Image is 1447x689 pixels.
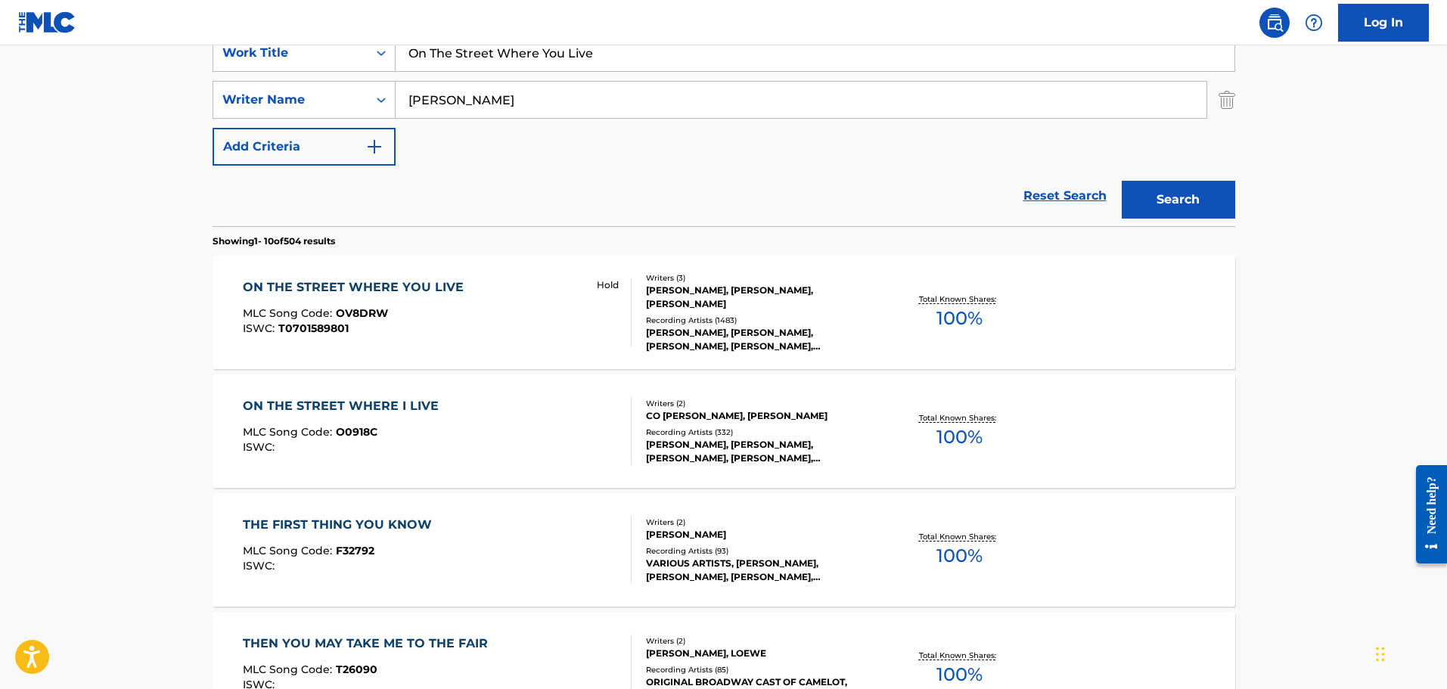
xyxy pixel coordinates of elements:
div: [PERSON_NAME], [PERSON_NAME], [PERSON_NAME], [PERSON_NAME], [PERSON_NAME] [646,438,874,465]
span: T26090 [336,663,377,676]
iframe: Resource Center [1405,453,1447,575]
iframe: Chat Widget [1371,616,1447,689]
form: Search Form [213,34,1235,226]
a: Reset Search [1016,179,1114,213]
span: 100 % [936,542,983,570]
a: Log In [1338,4,1429,42]
p: Total Known Shares: [919,531,1000,542]
span: 100 % [936,305,983,332]
a: ON THE STREET WHERE YOU LIVEMLC Song Code:OV8DRWISWC:T0701589801 HoldWriters (3)[PERSON_NAME], [P... [213,256,1235,369]
div: Writers ( 2 ) [646,398,874,409]
span: T0701589801 [278,321,349,335]
span: MLC Song Code : [243,306,336,320]
div: Recording Artists ( 93 ) [646,545,874,557]
button: Add Criteria [213,128,396,166]
span: OV8DRW [336,306,388,320]
a: ON THE STREET WHERE I LIVEMLC Song Code:O0918CISWC:Writers (2)CO [PERSON_NAME], [PERSON_NAME]Reco... [213,374,1235,488]
p: Hold [597,278,619,292]
img: help [1305,14,1323,32]
div: ON THE STREET WHERE I LIVE [243,397,446,415]
div: Writers ( 2 ) [646,635,874,647]
span: O0918C [336,425,377,439]
div: [PERSON_NAME], LOEWE [646,647,874,660]
div: Recording Artists ( 1483 ) [646,315,874,326]
div: VARIOUS ARTISTS, [PERSON_NAME], [PERSON_NAME], [PERSON_NAME], [PERSON_NAME] [646,557,874,584]
span: MLC Song Code : [243,425,336,439]
img: Delete Criterion [1219,81,1235,119]
div: THEN YOU MAY TAKE ME TO THE FAIR [243,635,495,653]
span: ISWC : [243,559,278,573]
span: ISWC : [243,321,278,335]
div: Drag [1376,632,1385,677]
div: ON THE STREET WHERE YOU LIVE [243,278,471,296]
div: [PERSON_NAME], [PERSON_NAME], [PERSON_NAME] [646,284,874,311]
span: F32792 [336,544,374,557]
div: Writers ( 3 ) [646,272,874,284]
img: 9d2ae6d4665cec9f34b9.svg [365,138,383,156]
span: 100 % [936,424,983,451]
span: 100 % [936,661,983,688]
div: Recording Artists ( 332 ) [646,427,874,438]
div: CO [PERSON_NAME], [PERSON_NAME] [646,409,874,423]
img: search [1265,14,1284,32]
span: ISWC : [243,440,278,454]
div: Writer Name [222,91,359,109]
div: THE FIRST THING YOU KNOW [243,516,439,534]
span: MLC Song Code : [243,544,336,557]
div: Work Title [222,44,359,62]
a: Public Search [1259,8,1290,38]
a: THE FIRST THING YOU KNOWMLC Song Code:F32792ISWC:Writers (2)[PERSON_NAME]Recording Artists (93)VA... [213,493,1235,607]
div: Help [1299,8,1329,38]
div: Writers ( 2 ) [646,517,874,528]
img: MLC Logo [18,11,76,33]
button: Search [1122,181,1235,219]
p: Total Known Shares: [919,293,1000,305]
div: Recording Artists ( 85 ) [646,664,874,675]
p: Total Known Shares: [919,650,1000,661]
p: Showing 1 - 10 of 504 results [213,234,335,248]
div: [PERSON_NAME], [PERSON_NAME], [PERSON_NAME], [PERSON_NAME], [PERSON_NAME] [646,326,874,353]
span: MLC Song Code : [243,663,336,676]
div: [PERSON_NAME] [646,528,874,542]
p: Total Known Shares: [919,412,1000,424]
